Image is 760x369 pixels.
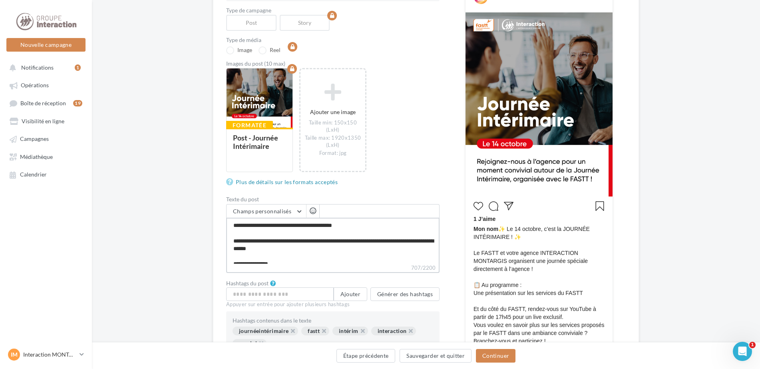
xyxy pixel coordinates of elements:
div: emploi [233,339,267,348]
div: Post - Journée Intérimaire [233,133,278,150]
span: Opérations [21,82,49,89]
a: Plus de détails sur les formats acceptés [226,177,341,187]
span: Campagnes [20,136,49,142]
button: Générer des hashtags [370,287,440,301]
span: 1 [749,342,756,348]
span: Boîte de réception [20,100,66,106]
button: Étape précédente [336,349,396,363]
label: Hashtags du post [226,281,269,286]
button: Champs personnalisés [227,205,306,218]
span: Champs personnalisés [233,208,291,215]
a: Opérations [5,78,87,92]
span: Notifications [21,64,54,71]
button: Notifications 1 [5,60,84,74]
div: fastt [301,327,329,335]
div: intérim [332,327,368,335]
a: Boîte de réception19 [5,96,87,110]
div: Formatée [226,121,273,130]
span: Calendrier [20,171,47,178]
label: Type de média [226,37,440,43]
label: Texte du post [226,197,440,202]
svg: J’aime [474,201,483,211]
span: Mon nom [474,226,498,232]
div: interaction [371,327,416,335]
a: Calendrier [5,167,87,181]
label: 707/2200 [226,264,440,273]
button: Ajouter [334,287,367,301]
button: Nouvelle campagne [6,38,86,52]
a: Visibilité en ligne [5,114,87,128]
a: Campagnes [5,131,87,146]
div: Appuyer sur entrée pour ajouter plusieurs hashtags [226,301,440,308]
button: Continuer [476,349,515,363]
svg: Commenter [489,201,498,211]
label: Type de campagne [226,8,440,13]
div: Hashtags contenus dans le texte [233,318,433,323]
div: 1 [75,64,81,71]
div: Images du post (10 max) [226,61,440,66]
svg: Enregistrer [595,201,605,211]
div: 1 J’aime [474,215,605,225]
div: 19 [73,100,82,106]
button: Sauvegarder et quitter [400,349,472,363]
span: Médiathèque [20,153,53,160]
span: IM [11,351,18,359]
a: Médiathèque [5,149,87,164]
div: journéeintérimaire [233,327,298,335]
iframe: Intercom live chat [733,342,752,361]
span: Visibilité en ligne [22,118,64,124]
p: Interaction MONTARGIS [23,351,76,359]
a: IM Interaction MONTARGIS [6,347,86,362]
svg: Partager la publication [504,201,513,211]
